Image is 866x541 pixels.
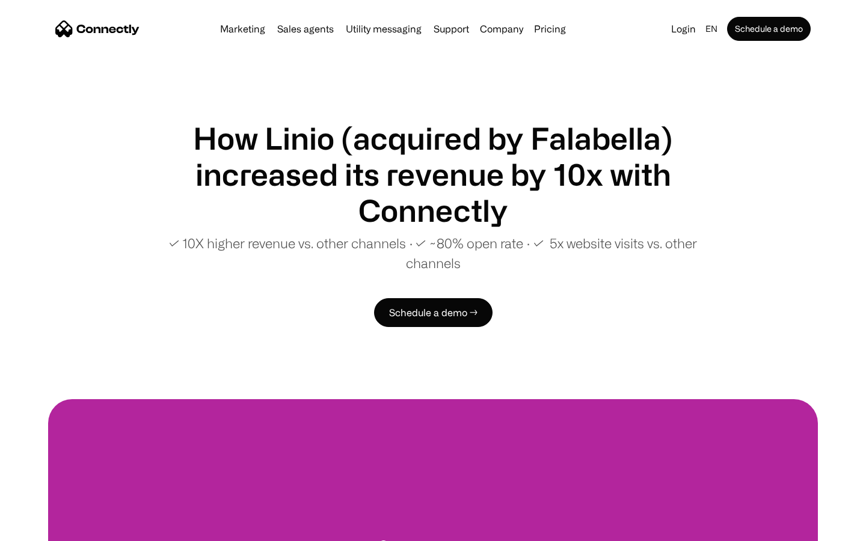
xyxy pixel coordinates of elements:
[341,24,426,34] a: Utility messaging
[374,298,493,327] a: Schedule a demo →
[24,520,72,537] ul: Language list
[529,24,571,34] a: Pricing
[480,20,523,37] div: Company
[272,24,339,34] a: Sales agents
[705,20,717,37] div: en
[727,17,811,41] a: Schedule a demo
[144,120,722,228] h1: How Linio (acquired by Falabella) increased its revenue by 10x with Connectly
[144,233,722,273] p: ✓ 10X higher revenue vs. other channels ∙ ✓ ~80% open rate ∙ ✓ 5x website visits vs. other channels
[429,24,474,34] a: Support
[215,24,270,34] a: Marketing
[12,519,72,537] aside: Language selected: English
[666,20,701,37] a: Login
